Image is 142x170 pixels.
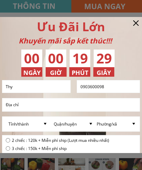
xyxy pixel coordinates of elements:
div: Ưu Đãi Lớn [11,17,132,37]
input: Họ và Tên [4,80,69,93]
input: Địa chỉ [4,98,138,111]
h3: GIỜ [50,68,71,78]
h3: GIÂY [97,68,118,78]
h3: NGÀY [23,68,44,78]
input: Số điện thoại [79,80,138,92]
div: Khuyến mãi sắp kết thúc!!! [19,35,123,47]
span: 2 chiếc : 120k + Miễn phí ship (Lượt mua nhiều nhất) [12,137,109,144]
h3: PHÚT [72,68,93,78]
span: 3 chiếc : 150k + Miễn phí ship [12,145,109,152]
